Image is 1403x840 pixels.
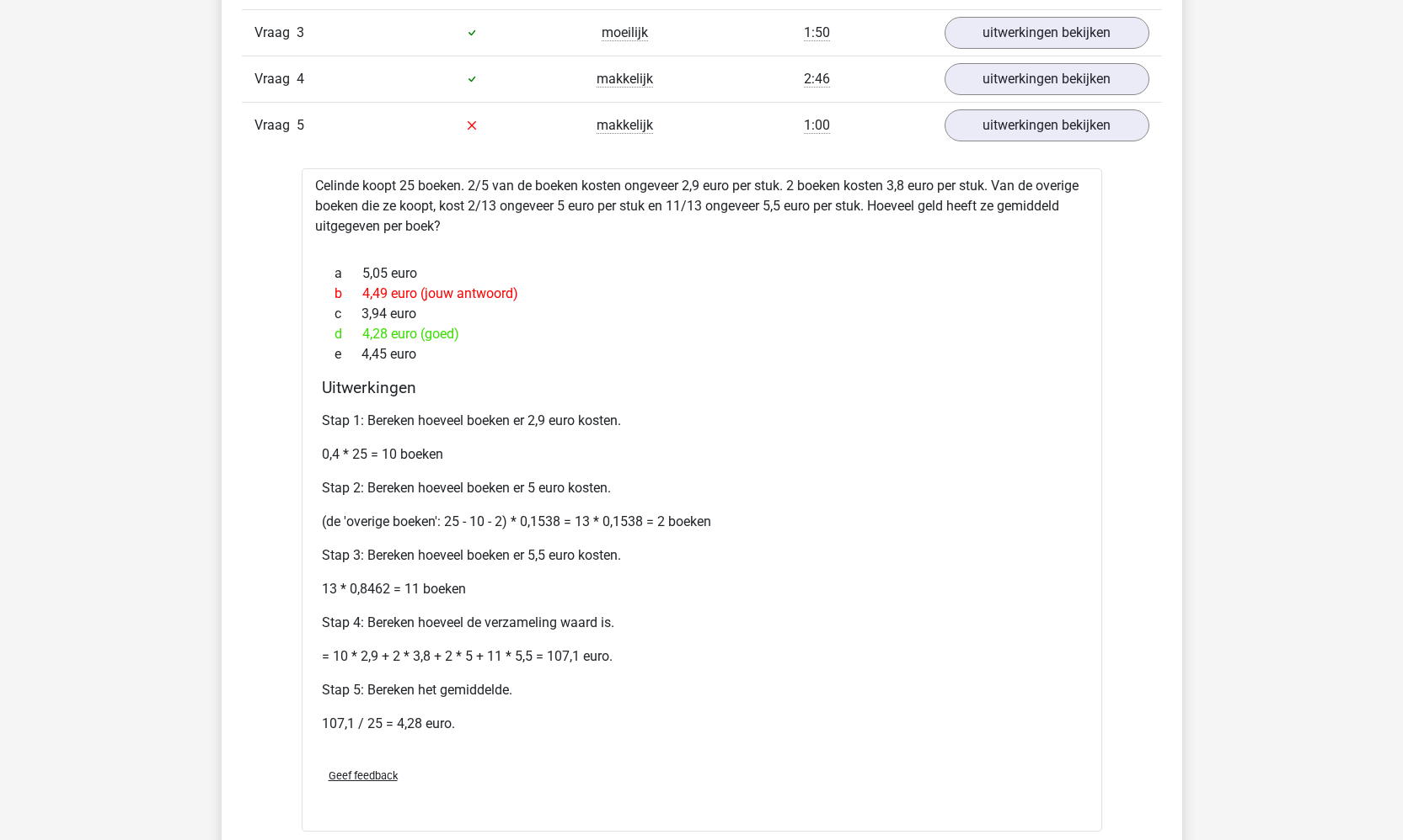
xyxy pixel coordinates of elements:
p: = 10 * 2,9 + 2 * 3,8 + 2 * 5 + 11 * 5,5 = 107,1 euro. [322,646,1082,667]
span: e [335,344,361,364]
span: d [335,324,362,344]
div: 3,94 euro [322,304,1082,324]
p: Stap 2: Bereken hoeveel boeken er 5 euro kosten. [322,478,1082,498]
span: moeilijk [602,24,648,41]
a: uitwerkingen bekijken [945,109,1149,141]
span: Vraag [254,69,297,89]
span: Vraag [254,115,297,136]
div: Celinde koopt 25 boeken. 2/5 van de boeken kosten ongeveer 2,9 euro per stuk. 2 boeken kosten 3,8... [302,168,1102,832]
p: Stap 1: Bereken hoeveel boeken er 2,9 euro kosten. [322,411,1082,431]
span: 4 [297,71,304,87]
span: makkelijk [597,117,653,134]
span: a [335,263,362,284]
a: uitwerkingen bekijken [945,63,1149,95]
span: b [335,284,362,304]
span: 5 [297,117,304,133]
span: 3 [297,24,304,40]
p: Stap 5: Bereken het gemiddelde. [322,680,1082,700]
p: 107,1 / 25 = 4,28 euro. [322,714,1082,734]
h4: Uitwerkingen [322,378,1082,397]
div: 5,05 euro [322,263,1082,284]
p: 13 * 0,8462 = 11 boeken [322,579,1082,599]
span: 1:50 [804,24,830,41]
p: Stap 3: Bereken hoeveel boeken er 5,5 euro kosten. [322,545,1082,566]
span: c [335,304,361,324]
div: 4,28 euro (goed) [322,324,1082,344]
span: Vraag [254,23,297,43]
span: makkelijk [597,71,653,88]
div: 4,45 euro [322,344,1082,364]
div: 4,49 euro (jouw antwoord) [322,284,1082,304]
span: Geef feedback [329,769,398,782]
p: Stap 4: Bereken hoeveel de verzameling waard is. [322,613,1082,633]
p: 0,4 * 25 = 10 boeken [322,444,1082,465]
p: (de 'overige boeken': 25 - 10 - 2) * 0,1538 = 13 * 0,1538 = 2 boeken [322,512,1082,532]
a: uitwerkingen bekijken [945,17,1149,49]
span: 1:00 [804,117,830,134]
span: 2:46 [804,71,830,88]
